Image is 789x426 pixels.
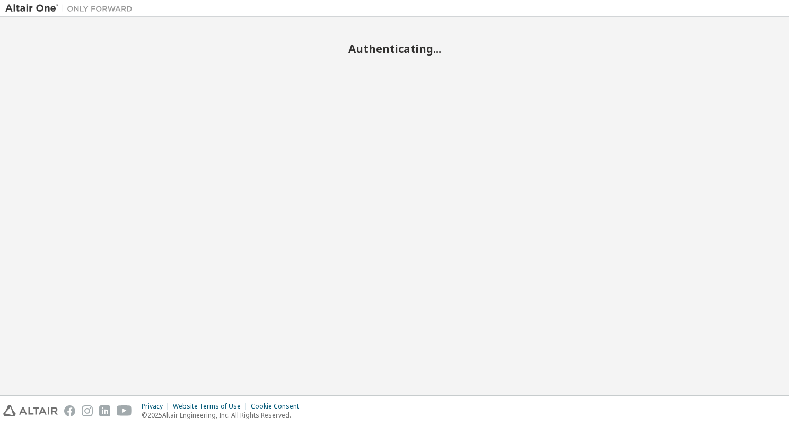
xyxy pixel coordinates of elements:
p: © 2025 Altair Engineering, Inc. All Rights Reserved. [142,411,305,420]
img: instagram.svg [82,405,93,416]
div: Website Terms of Use [173,402,251,411]
h2: Authenticating... [5,42,784,56]
img: Altair One [5,3,138,14]
img: youtube.svg [117,405,132,416]
div: Privacy [142,402,173,411]
div: Cookie Consent [251,402,305,411]
img: altair_logo.svg [3,405,58,416]
img: facebook.svg [64,405,75,416]
img: linkedin.svg [99,405,110,416]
